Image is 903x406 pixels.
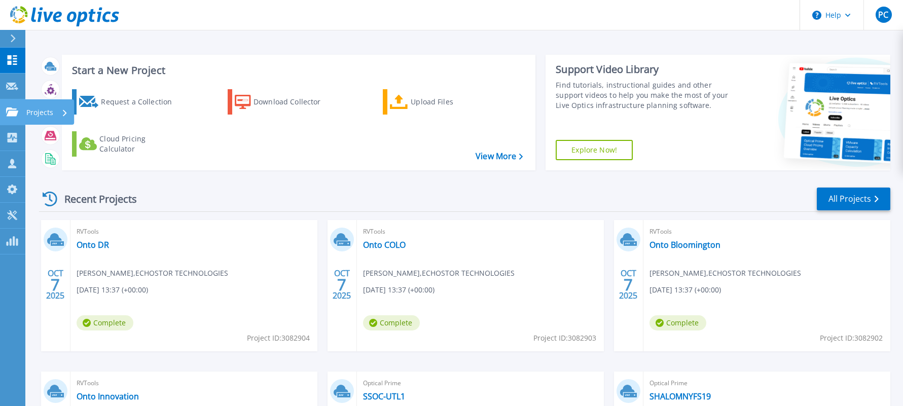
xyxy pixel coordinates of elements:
[247,333,310,344] span: Project ID: 3082904
[77,226,311,237] span: RVTools
[254,92,335,112] div: Download Collector
[649,240,720,250] a: Onto Bloomington
[363,284,435,296] span: [DATE] 13:37 (+00:00)
[363,240,406,250] a: Onto COLO
[817,188,890,210] a: All Projects
[649,391,711,401] a: SHALOMNYFS19
[619,266,638,303] div: OCT 2025
[363,391,405,401] a: SSOC-UTL1
[624,280,633,289] span: 7
[649,226,884,237] span: RVTools
[51,280,60,289] span: 7
[72,65,522,76] h3: Start a New Project
[72,131,185,157] a: Cloud Pricing Calculator
[77,284,148,296] span: [DATE] 13:37 (+00:00)
[820,333,883,344] span: Project ID: 3082902
[556,63,731,76] div: Support Video Library
[99,134,180,154] div: Cloud Pricing Calculator
[383,89,496,115] a: Upload Files
[363,315,420,330] span: Complete
[649,378,884,389] span: Optical Prime
[337,280,346,289] span: 7
[77,315,133,330] span: Complete
[878,11,888,19] span: PC
[101,92,182,112] div: Request a Collection
[363,378,598,389] span: Optical Prime
[363,268,515,279] span: [PERSON_NAME] , ECHOSTOR TECHNOLOGIES
[649,268,801,279] span: [PERSON_NAME] , ECHOSTOR TECHNOLOGIES
[411,92,492,112] div: Upload Files
[77,240,109,250] a: Onto DR
[476,152,523,161] a: View More
[556,80,731,110] div: Find tutorials, instructional guides and other support videos to help you make the most of your L...
[46,266,65,303] div: OCT 2025
[533,333,596,344] span: Project ID: 3082903
[363,226,598,237] span: RVTools
[77,391,139,401] a: Onto Innovation
[228,89,341,115] a: Download Collector
[332,266,351,303] div: OCT 2025
[556,140,633,160] a: Explore Now!
[26,99,53,126] p: Projects
[72,89,185,115] a: Request a Collection
[77,268,228,279] span: [PERSON_NAME] , ECHOSTOR TECHNOLOGIES
[77,378,311,389] span: RVTools
[649,284,721,296] span: [DATE] 13:37 (+00:00)
[39,187,151,211] div: Recent Projects
[649,315,706,330] span: Complete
